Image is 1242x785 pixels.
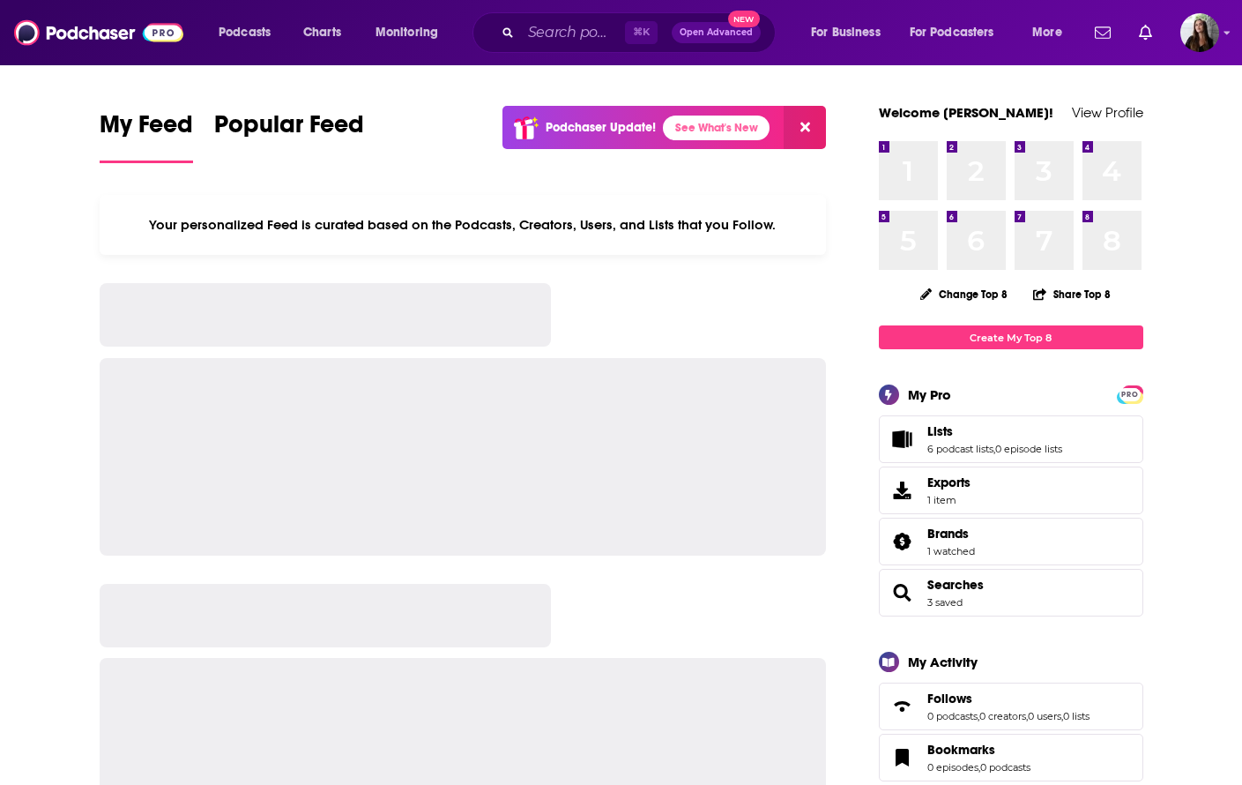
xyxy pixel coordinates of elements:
[1032,20,1062,45] span: More
[927,577,984,593] a: Searches
[978,710,979,722] span: ,
[489,12,792,53] div: Search podcasts, credits, & more...
[979,710,1026,722] a: 0 creators
[885,694,920,719] a: Follows
[898,19,1020,47] button: open menu
[885,427,920,452] a: Lists
[219,20,271,45] span: Podcasts
[879,734,1143,781] span: Bookmarks
[995,443,1062,455] a: 0 episode lists
[927,596,963,609] a: 3 saved
[927,742,1030,758] a: Bookmarks
[363,19,461,47] button: open menu
[1063,710,1090,722] a: 0 lists
[885,478,920,503] span: Exports
[811,20,881,45] span: For Business
[663,116,770,140] a: See What's New
[1072,104,1143,121] a: View Profile
[521,19,625,47] input: Search podcasts, credits, & more...
[680,28,753,37] span: Open Advanced
[879,467,1143,514] a: Exports
[1180,13,1219,52] span: Logged in as bnmartinn
[879,104,1053,121] a: Welcome [PERSON_NAME]!
[292,19,352,47] a: Charts
[927,691,1090,706] a: Follows
[1026,710,1028,722] span: ,
[927,710,978,722] a: 0 podcasts
[625,21,658,44] span: ⌘ K
[879,518,1143,565] span: Brands
[879,569,1143,617] span: Searches
[908,654,978,670] div: My Activity
[1132,18,1159,48] a: Show notifications dropdown
[978,761,980,774] span: ,
[376,20,438,45] span: Monitoring
[927,423,1062,439] a: Lists
[910,20,994,45] span: For Podcasters
[927,475,971,490] span: Exports
[927,761,978,774] a: 0 episodes
[927,443,993,455] a: 6 podcast lists
[927,545,975,557] a: 1 watched
[206,19,294,47] button: open menu
[1061,710,1063,722] span: ,
[927,742,995,758] span: Bookmarks
[100,195,827,255] div: Your personalized Feed is curated based on the Podcasts, Creators, Users, and Lists that you Follow.
[1020,19,1084,47] button: open menu
[927,526,975,542] a: Brands
[1088,18,1118,48] a: Show notifications dropdown
[927,423,953,439] span: Lists
[910,283,1019,305] button: Change Top 8
[927,494,971,506] span: 1 item
[885,745,920,770] a: Bookmarks
[885,529,920,554] a: Brands
[879,415,1143,463] span: Lists
[728,11,760,27] span: New
[14,16,183,49] img: Podchaser - Follow, Share and Rate Podcasts
[980,761,1030,774] a: 0 podcasts
[908,386,951,403] div: My Pro
[879,325,1143,349] a: Create My Top 8
[214,109,364,150] span: Popular Feed
[100,109,193,163] a: My Feed
[1180,13,1219,52] button: Show profile menu
[879,683,1143,730] span: Follows
[100,109,193,150] span: My Feed
[546,120,656,135] p: Podchaser Update!
[1119,388,1141,401] span: PRO
[993,443,995,455] span: ,
[1119,387,1141,400] a: PRO
[1180,13,1219,52] img: User Profile
[672,22,761,43] button: Open AdvancedNew
[885,580,920,605] a: Searches
[1028,710,1061,722] a: 0 users
[214,109,364,163] a: Popular Feed
[927,526,969,542] span: Brands
[1032,277,1112,311] button: Share Top 8
[927,691,972,706] span: Follows
[303,20,341,45] span: Charts
[799,19,903,47] button: open menu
